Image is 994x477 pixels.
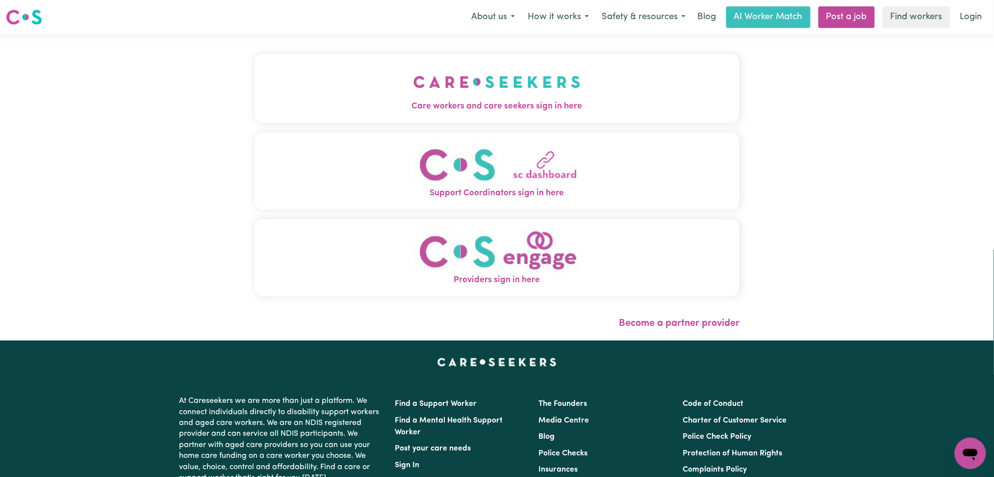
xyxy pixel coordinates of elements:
button: Support Coordinators sign in here [255,132,740,210]
a: Find workers [883,6,950,28]
a: Media Centre [539,417,589,424]
button: Providers sign in here [255,219,740,296]
a: Login [954,6,988,28]
a: Find a Mental Health Support Worker [395,417,503,436]
a: Careseekers home page [437,358,557,366]
a: Careseekers logo [6,6,42,28]
button: Care workers and care seekers sign in here [255,54,740,123]
a: Sign In [395,461,420,469]
a: Blog [692,6,722,28]
iframe: Button to launch messaging window [955,438,986,469]
a: Become a partner provider [619,318,739,328]
a: The Founders [539,400,587,408]
a: Protection of Human Rights [683,450,782,457]
button: About us [465,7,521,27]
a: Insurances [539,466,578,474]
span: Care workers and care seekers sign in here [255,100,740,113]
a: Post a job [818,6,875,28]
a: Charter of Customer Service [683,417,787,424]
img: Careseekers logo [6,8,42,26]
span: Providers sign in here [255,274,740,287]
a: AI Worker Match [726,6,811,28]
a: Post your care needs [395,445,471,452]
a: Code of Conduct [683,400,743,408]
a: Find a Support Worker [395,400,477,408]
button: Safety & resources [595,7,692,27]
button: How it works [521,7,595,27]
a: Police Checks [539,450,588,457]
a: Complaints Policy [683,466,747,474]
a: Police Check Policy [683,433,751,441]
a: Blog [539,433,555,441]
span: Support Coordinators sign in here [255,187,740,200]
